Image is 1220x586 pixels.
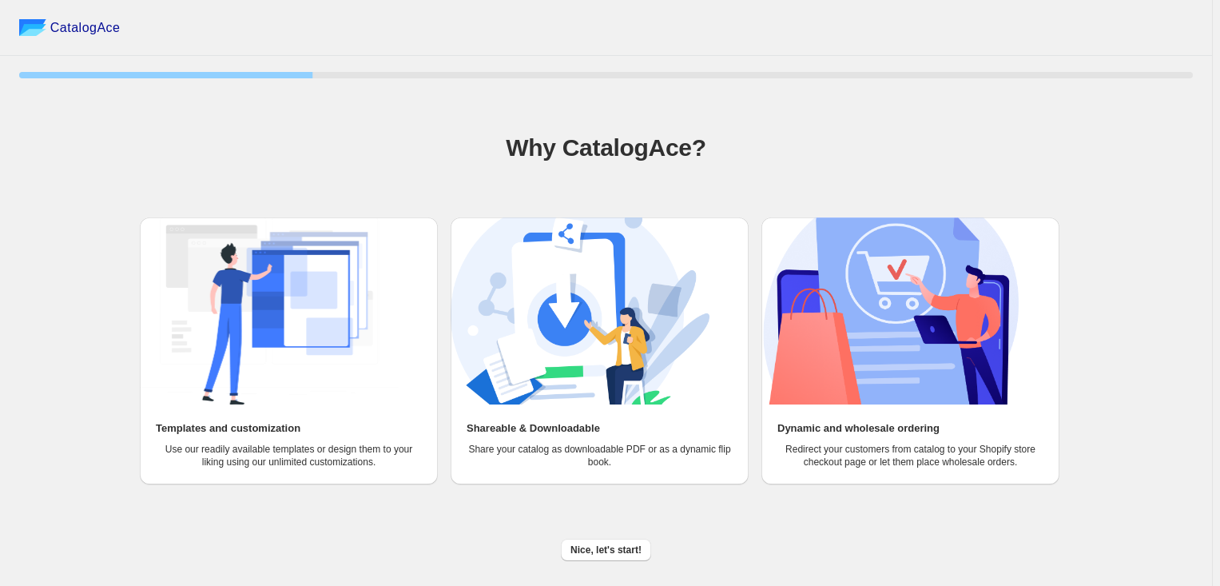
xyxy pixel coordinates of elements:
[777,443,1043,468] p: Redirect your customers from catalog to your Shopify store checkout page or let them place wholes...
[156,421,300,437] h2: Templates and customization
[467,421,600,437] h2: Shareable & Downloadable
[50,20,121,36] span: CatalogAce
[467,443,733,468] p: Share your catalog as downloadable PDF or as a dynamic flip book.
[140,217,399,405] img: Templates and customization
[19,132,1193,164] h1: Why CatalogAce?
[761,217,1020,405] img: Dynamic and wholesale ordering
[451,217,709,405] img: Shareable & Downloadable
[561,539,651,561] button: Nice, let's start!
[19,19,46,36] img: catalog ace
[777,421,940,437] h2: Dynamic and wholesale ordering
[570,544,642,556] span: Nice, let's start!
[156,443,422,468] p: Use our readily available templates or design them to your liking using our unlimited customizati...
